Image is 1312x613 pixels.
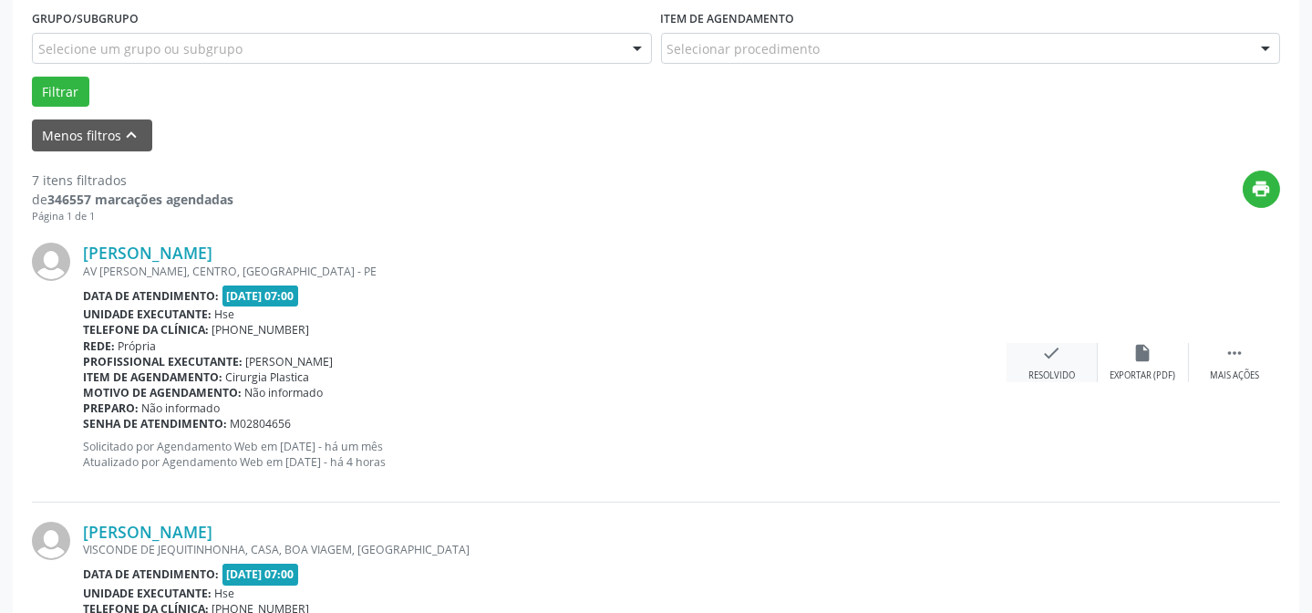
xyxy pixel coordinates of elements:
b: Unidade executante: [83,306,212,322]
b: Profissional executante: [83,354,243,369]
i: check [1042,343,1062,363]
b: Data de atendimento: [83,288,219,304]
div: Exportar (PDF) [1111,369,1176,382]
div: Página 1 de 1 [32,209,233,224]
span: Selecionar procedimento [667,39,821,58]
b: Data de atendimento: [83,566,219,582]
b: Motivo de agendamento: [83,385,242,400]
div: VISCONDE DE JEQUITINHONHA, CASA, BOA VIAGEM, [GEOGRAPHIC_DATA] [83,542,1007,557]
span: M02804656 [231,416,292,431]
b: Senha de atendimento: [83,416,227,431]
div: 7 itens filtrados [32,171,233,190]
i:  [1224,343,1245,363]
b: Telefone da clínica: [83,322,209,338]
b: Unidade executante: [83,586,212,601]
button: Filtrar [32,77,89,108]
div: Mais ações [1210,369,1259,382]
i: keyboard_arrow_up [122,125,142,145]
div: de [32,190,233,209]
div: Resolvido [1028,369,1075,382]
span: Hse [215,306,235,322]
span: Cirurgia Plastica [226,369,310,385]
span: Não informado [245,385,324,400]
label: Item de agendamento [661,5,795,33]
b: Item de agendamento: [83,369,222,385]
b: Rede: [83,338,115,354]
img: img [32,243,70,281]
strong: 346557 marcações agendadas [47,191,233,208]
span: Não informado [142,400,221,416]
a: [PERSON_NAME] [83,522,212,542]
span: [DATE] 07:00 [222,286,299,306]
button: Menos filtroskeyboard_arrow_up [32,119,152,151]
span: Hse [215,586,235,601]
i: insert_drive_file [1133,343,1153,363]
span: Selecione um grupo ou subgrupo [38,39,243,58]
label: Grupo/Subgrupo [32,5,139,33]
span: [PERSON_NAME] [246,354,334,369]
a: [PERSON_NAME] [83,243,212,263]
img: img [32,522,70,560]
span: [PHONE_NUMBER] [212,322,310,338]
b: Preparo: [83,400,139,416]
p: Solicitado por Agendamento Web em [DATE] - há um mês Atualizado por Agendamento Web em [DATE] - h... [83,439,1007,470]
span: [DATE] 07:00 [222,564,299,585]
div: AV [PERSON_NAME], CENTRO, [GEOGRAPHIC_DATA] - PE [83,264,1007,279]
button: print [1243,171,1280,208]
i: print [1252,179,1272,199]
span: Própria [119,338,157,354]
